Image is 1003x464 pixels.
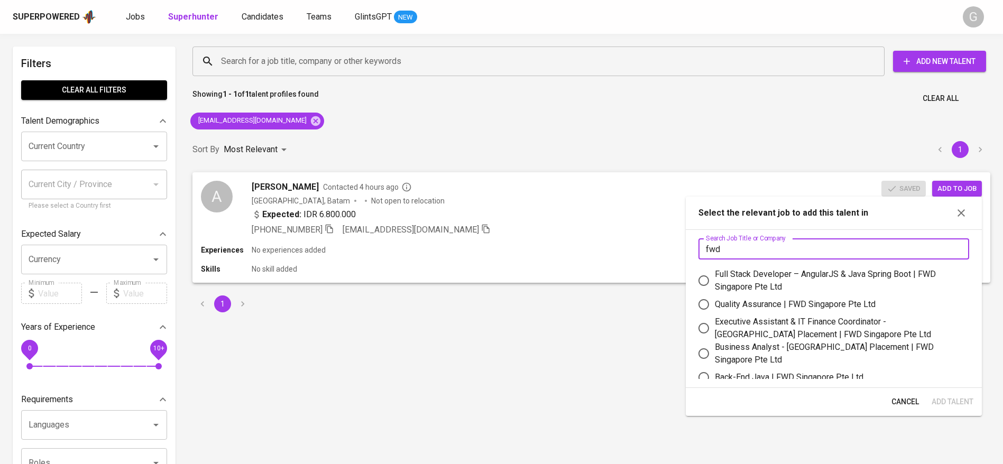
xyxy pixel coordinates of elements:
button: Open [149,417,163,432]
h6: Filters [21,55,167,72]
p: Select the relevant job to add this talent in [698,207,868,219]
div: Expected Salary [21,224,167,245]
button: Cancel [887,392,923,412]
button: Open [149,252,163,267]
div: Business Analyst - [GEOGRAPHIC_DATA] Placement | FWD Singapore Pte Ltd [715,341,961,366]
span: [EMAIL_ADDRESS][DOMAIN_NAME] [343,225,479,235]
svg: By Batam recruiter [401,182,412,192]
nav: pagination navigation [930,141,990,158]
div: [EMAIL_ADDRESS][DOMAIN_NAME] [190,113,324,129]
span: Jobs [126,12,145,22]
div: A [201,181,233,212]
p: Years of Experience [21,321,95,333]
span: Add New Talent [901,55,978,68]
div: Superpowered [13,11,80,23]
button: Clear All [918,89,963,108]
button: page 1 [952,141,969,158]
p: No skill added [252,264,297,274]
a: Superpoweredapp logo [13,9,96,25]
input: Value [123,283,167,304]
span: [EMAIL_ADDRESS][DOMAIN_NAME] [190,116,313,126]
img: app logo [82,9,96,25]
div: [GEOGRAPHIC_DATA], Batam [252,196,350,206]
p: Not open to relocation [371,196,445,206]
div: Executive Assistant & IT Finance Coordinator - [GEOGRAPHIC_DATA] Placement | FWD Singapore Pte Ltd [715,315,961,341]
span: GlintsGPT [355,12,392,22]
div: Full Stack Developer – AngularJS & Java Spring Boot | FWD Singapore Pte Ltd [715,268,961,293]
b: Superhunter [168,12,218,22]
a: A[PERSON_NAME]Contacted 4 hours ago[GEOGRAPHIC_DATA], BatamNot open to relocationExpected: IDR 6.... [192,172,990,283]
button: Open [149,139,163,154]
div: IDR 6.800.000 [252,208,356,221]
span: NEW [394,12,417,23]
span: Cancel [891,395,919,409]
p: No experiences added [252,245,326,255]
p: Expected Salary [21,228,81,240]
input: Value [38,283,82,304]
p: Skills [201,264,252,274]
b: 1 - 1 [223,90,237,98]
a: Teams [307,11,334,24]
p: Most Relevant [224,143,278,156]
span: Teams [307,12,332,22]
span: Candidates [242,12,283,22]
p: Showing of talent profiles found [192,89,319,108]
p: Please select a Country first [29,201,160,211]
p: Experiences [201,245,252,255]
div: Requirements [21,389,167,410]
div: Years of Experience [21,317,167,338]
a: Jobs [126,11,147,24]
p: Sort By [192,143,219,156]
div: Back-End Java | FWD Singapore Pte Ltd [715,371,863,384]
span: Clear All filters [30,83,159,97]
span: Add to job [937,183,977,195]
button: Add to job [932,181,982,197]
span: [PHONE_NUMBER] [252,225,323,235]
button: Clear All filters [21,80,167,100]
div: Quality Assurance | FWD Singapore Pte Ltd [715,298,876,311]
p: Requirements [21,393,73,406]
a: GlintsGPT NEW [355,11,417,24]
span: [PERSON_NAME] [252,181,319,193]
div: Most Relevant [224,140,290,160]
b: 1 [245,90,249,98]
span: Contacted 4 hours ago [323,182,412,192]
b: Expected: [262,208,301,221]
div: Talent Demographics [21,110,167,132]
span: 10+ [153,345,164,352]
button: Add New Talent [893,51,986,72]
a: Candidates [242,11,286,24]
span: 0 [27,345,31,352]
nav: pagination navigation [192,295,253,312]
span: Clear All [923,92,959,105]
div: G [963,6,984,27]
a: Superhunter [168,11,220,24]
button: page 1 [214,295,231,312]
p: Talent Demographics [21,115,99,127]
